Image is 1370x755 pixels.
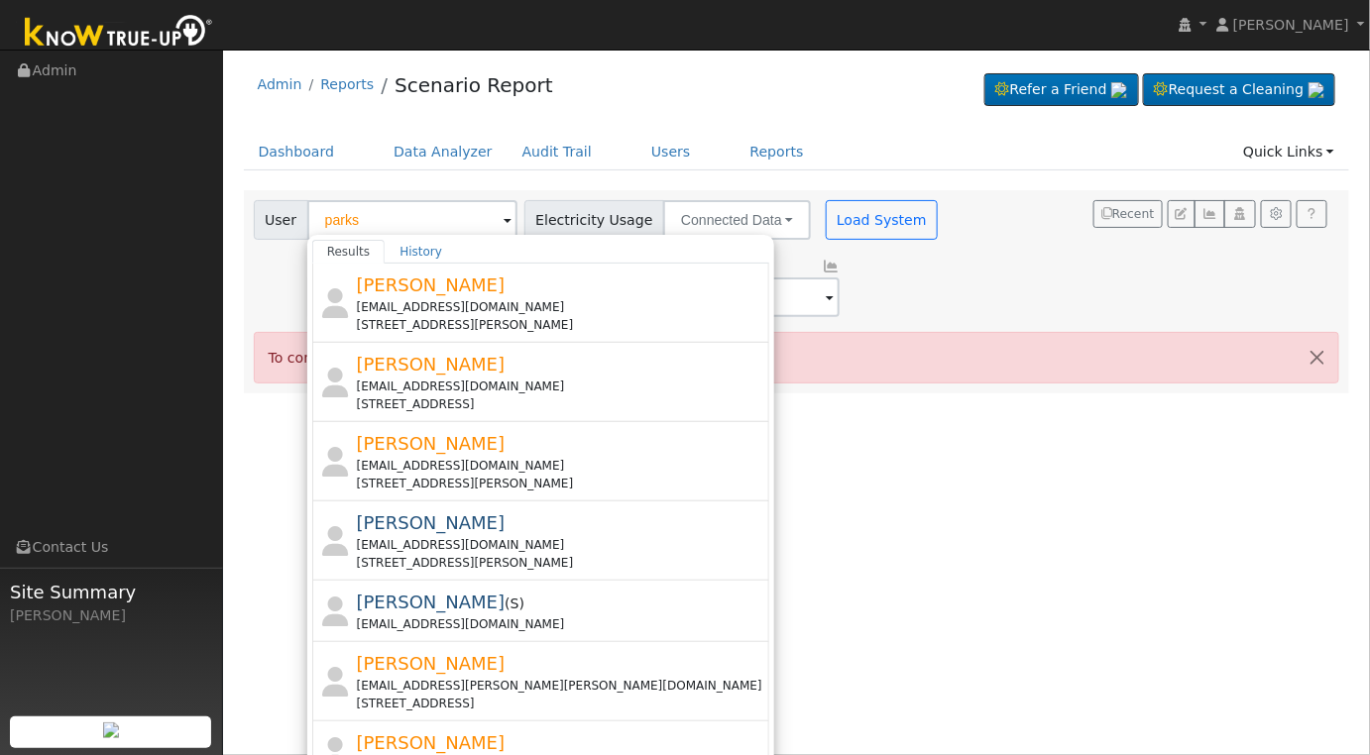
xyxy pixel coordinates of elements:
[269,350,635,366] span: To connect your utility provider, click "Connect Now"
[1111,82,1127,98] img: retrieve
[307,200,517,240] input: Select a User
[357,475,766,492] div: [STREET_ADDRESS][PERSON_NAME]
[357,298,766,316] div: [EMAIL_ADDRESS][DOMAIN_NAME]
[320,76,374,92] a: Reports
[1228,134,1349,170] a: Quick Links
[103,722,119,738] img: retrieve
[244,134,350,170] a: Dashboard
[1224,200,1255,228] button: Login As
[1297,200,1327,228] a: Help Link
[385,240,457,264] a: History
[508,134,607,170] a: Audit Trail
[379,134,508,170] a: Data Analyzer
[357,395,766,413] div: [STREET_ADDRESS]
[357,615,766,633] div: [EMAIL_ADDRESS][DOMAIN_NAME]
[357,554,766,572] div: [STREET_ADDRESS][PERSON_NAME]
[984,73,1139,107] a: Refer a Friend
[736,134,819,170] a: Reports
[505,595,524,611] span: ( )
[663,200,811,240] button: Connected Data
[312,240,386,264] a: Results
[1143,73,1335,107] a: Request a Cleaning
[357,695,766,712] div: [STREET_ADDRESS]
[258,76,302,92] a: Admin
[10,605,212,626] div: [PERSON_NAME]
[357,592,506,612] span: [PERSON_NAME]
[357,732,506,753] span: [PERSON_NAME]
[826,200,939,240] button: Load System
[395,73,553,97] a: Scenario Report
[1233,17,1349,33] span: [PERSON_NAME]
[15,11,223,55] img: Know True-Up
[1261,200,1292,228] button: Settings
[1168,200,1196,228] button: Edit User
[511,595,519,611] span: Salesperson
[1195,200,1225,228] button: Multi-Series Graph
[636,134,706,170] a: Users
[357,677,766,695] div: [EMAIL_ADDRESS][PERSON_NAME][PERSON_NAME][DOMAIN_NAME]
[357,653,506,674] span: [PERSON_NAME]
[1309,82,1324,98] img: retrieve
[1093,200,1163,228] button: Recent
[357,433,506,454] span: [PERSON_NAME]
[357,316,766,334] div: [STREET_ADDRESS][PERSON_NAME]
[1297,333,1338,381] button: Close
[10,579,212,605] span: Site Summary
[357,354,506,375] span: [PERSON_NAME]
[357,274,506,295] span: [PERSON_NAME]
[357,536,766,554] div: [EMAIL_ADDRESS][DOMAIN_NAME]
[254,200,308,240] span: User
[357,512,506,533] span: [PERSON_NAME]
[357,377,766,395] div: [EMAIL_ADDRESS][DOMAIN_NAME]
[524,200,664,240] span: Electricity Usage
[357,457,766,475] div: [EMAIL_ADDRESS][DOMAIN_NAME]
